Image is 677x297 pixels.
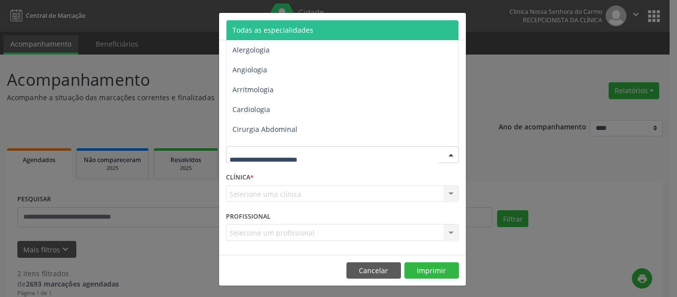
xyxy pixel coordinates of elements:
h5: Relatório de agendamentos [226,20,339,33]
label: PROFISSIONAL [226,209,271,224]
span: Cirurgia Abdominal [232,124,297,134]
span: Angiologia [232,65,267,74]
label: CLÍNICA [226,170,254,185]
span: Cirurgia Bariatrica [232,144,293,154]
span: Arritmologia [232,85,274,94]
span: Todas as especialidades [232,25,313,35]
button: Close [446,13,466,37]
span: Cardiologia [232,105,270,114]
span: Alergologia [232,45,270,55]
button: Cancelar [346,262,401,279]
button: Imprimir [404,262,459,279]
